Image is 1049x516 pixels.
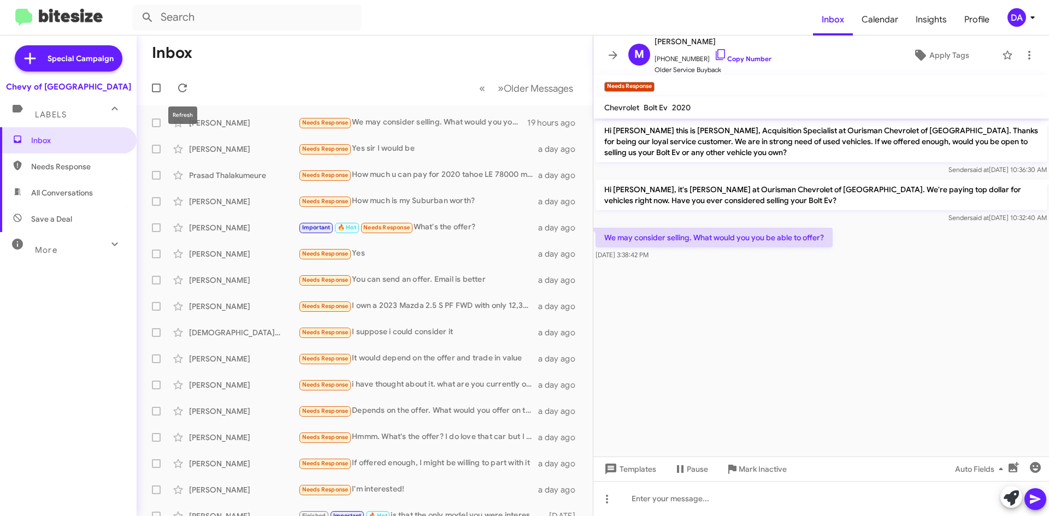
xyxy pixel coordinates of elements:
[298,326,538,339] div: I suppose i could consider it
[15,45,122,72] a: Special Campaign
[655,64,771,75] span: Older Service Buyback
[189,196,298,207] div: [PERSON_NAME]
[302,224,331,231] span: Important
[189,248,298,259] div: [PERSON_NAME]
[504,82,573,94] span: Older Messages
[498,81,504,95] span: »
[813,4,853,35] a: Inbox
[168,106,197,124] div: Refresh
[189,406,298,417] div: [PERSON_NAME]
[298,169,538,181] div: How much u can pay for 2020 tahoe LE 78000 milage with cargo box rails and phone charger on arm rest
[6,81,131,92] div: Chevy of [GEOGRAPHIC_DATA]
[907,4,956,35] a: Insights
[298,247,538,260] div: Yes
[302,381,349,388] span: Needs Response
[538,432,584,443] div: a day ago
[655,35,771,48] span: [PERSON_NAME]
[298,300,538,312] div: I own a 2023 Mazda 2.5 S PF FWD with only 12,390 miles on it. No dents, dings, scratches, or acci...
[473,77,580,99] nav: Page navigation example
[538,196,584,207] div: a day ago
[604,82,655,92] small: Needs Response
[31,187,93,198] span: All Conversations
[302,276,349,283] span: Needs Response
[189,484,298,495] div: [PERSON_NAME]
[538,170,584,181] div: a day ago
[739,459,787,479] span: Mark Inactive
[189,432,298,443] div: [PERSON_NAME]
[35,245,57,255] span: More
[298,195,538,207] div: How much is my Suburban worth?
[885,45,997,65] button: Apply Tags
[298,378,538,391] div: i have thought about it. what are you currently offering for 2020 [PERSON_NAME]
[491,77,580,99] button: Next
[946,459,1016,479] button: Auto Fields
[538,406,584,417] div: a day ago
[338,224,356,231] span: 🔥 Hot
[302,355,349,362] span: Needs Response
[298,405,538,417] div: Depends on the offer. What would you offer on the 2500?
[596,251,649,259] span: [DATE] 3:38:42 PM
[538,458,584,469] div: a day ago
[189,379,298,390] div: [PERSON_NAME]
[538,353,584,364] div: a day ago
[189,327,298,338] div: [DEMOGRAPHIC_DATA][PERSON_NAME]
[644,103,668,112] span: Bolt Ev
[853,4,907,35] a: Calendar
[602,459,656,479] span: Templates
[298,143,538,155] div: Yes sir I would be
[152,44,192,62] h1: Inbox
[132,4,362,31] input: Search
[955,459,1007,479] span: Auto Fields
[35,110,67,120] span: Labels
[302,145,349,152] span: Needs Response
[929,45,969,65] span: Apply Tags
[634,46,644,63] span: M
[538,248,584,259] div: a day ago
[473,77,492,99] button: Previous
[479,81,485,95] span: «
[31,161,124,172] span: Needs Response
[298,352,538,365] div: It would depend on the offer and trade in value
[538,275,584,286] div: a day ago
[302,434,349,441] span: Needs Response
[302,171,349,179] span: Needs Response
[189,117,298,128] div: [PERSON_NAME]
[298,431,538,443] div: Hmmm. What's the offer? I do love that car but I have two vehicles at the moment and could consid...
[538,222,584,233] div: a day ago
[970,213,989,222] span: said at
[363,224,410,231] span: Needs Response
[298,116,527,129] div: We may consider selling. What would you you be able to offer?
[538,327,584,338] div: a day ago
[302,303,349,310] span: Needs Response
[596,180,1047,210] p: Hi [PERSON_NAME], it's [PERSON_NAME] at Ourisman Chevrolet of [GEOGRAPHIC_DATA]. We're paying top...
[665,459,717,479] button: Pause
[1007,8,1026,27] div: DA
[672,103,691,112] span: 2020
[717,459,795,479] button: Mark Inactive
[538,379,584,390] div: a day ago
[970,165,989,174] span: said at
[302,198,349,205] span: Needs Response
[538,301,584,312] div: a day ago
[527,117,584,128] div: 19 hours ago
[596,121,1047,162] p: Hi [PERSON_NAME] this is [PERSON_NAME], Acquisition Specialist at Ourisman Chevrolet of [GEOGRAPH...
[948,213,1047,222] span: Sender [DATE] 10:32:40 AM
[189,144,298,155] div: [PERSON_NAME]
[189,275,298,286] div: [PERSON_NAME]
[48,53,114,64] span: Special Campaign
[298,274,538,286] div: You can send an offer. Email is better
[189,458,298,469] div: [PERSON_NAME]
[302,486,349,493] span: Needs Response
[298,483,538,496] div: I'm interested!
[302,407,349,414] span: Needs Response
[31,135,124,146] span: Inbox
[302,250,349,257] span: Needs Response
[189,353,298,364] div: [PERSON_NAME]
[956,4,998,35] a: Profile
[538,144,584,155] div: a day ago
[604,103,639,112] span: Chevrolet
